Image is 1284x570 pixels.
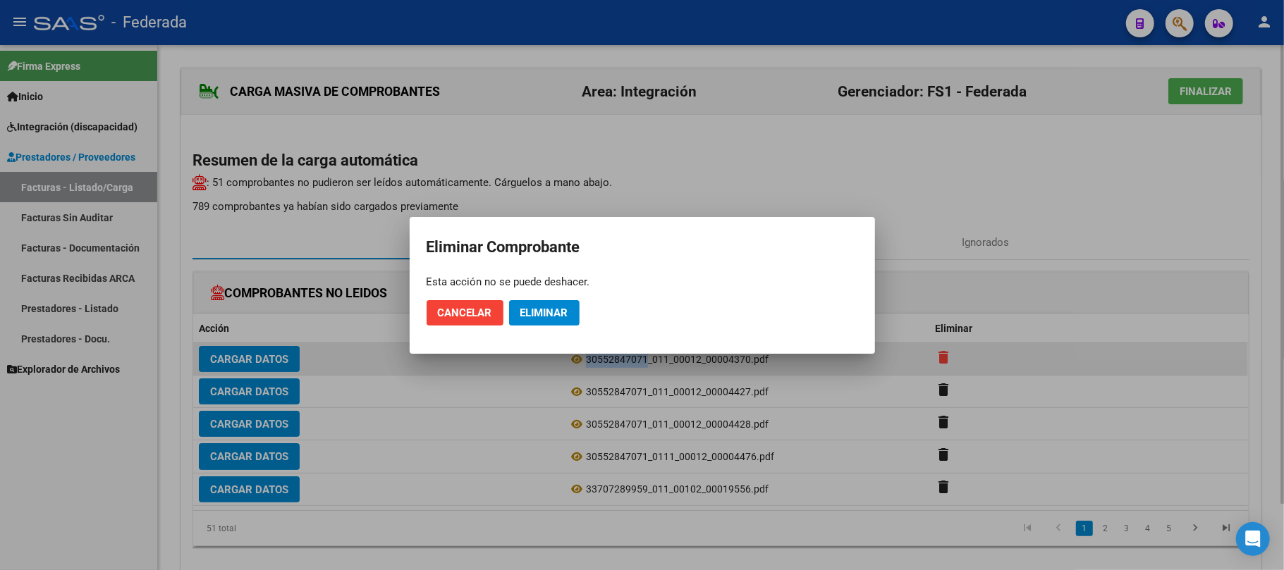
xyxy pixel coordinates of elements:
div: Open Intercom Messenger [1236,522,1270,556]
button: Eliminar [509,300,580,326]
div: Esta acción no se puede deshacer. [427,275,858,289]
span: Cancelar [438,306,492,319]
span: Eliminar [520,306,568,319]
button: Cancelar [427,300,503,326]
h2: Eliminar Comprobante [427,234,858,261]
